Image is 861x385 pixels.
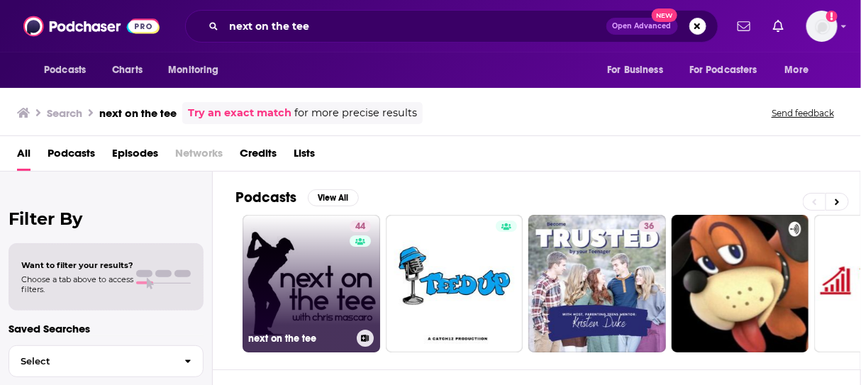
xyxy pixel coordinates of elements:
[826,11,838,22] svg: Add a profile image
[175,142,223,171] span: Networks
[606,18,678,35] button: Open AdvancedNew
[9,357,173,366] span: Select
[112,142,158,171] a: Episodes
[21,274,133,294] span: Choose a tab above to access filters.
[34,57,104,84] button: open menu
[9,208,204,229] h2: Filter By
[294,105,417,121] span: for more precise results
[639,221,660,232] a: 36
[597,57,681,84] button: open menu
[23,13,160,40] img: Podchaser - Follow, Share and Rate Podcasts
[806,11,838,42] img: User Profile
[528,215,666,352] a: 36
[767,14,789,38] a: Show notifications dropdown
[689,60,757,80] span: For Podcasters
[806,11,838,42] span: Logged in as rgertner
[185,10,718,43] div: Search podcasts, credits, & more...
[355,220,365,234] span: 44
[99,106,177,120] h3: next on the tee
[168,60,218,80] span: Monitoring
[294,142,315,171] a: Lists
[243,215,380,352] a: 44next on the tee
[17,142,30,171] a: All
[775,57,827,84] button: open menu
[9,322,204,335] p: Saved Searches
[680,57,778,84] button: open menu
[48,142,95,171] a: Podcasts
[158,57,237,84] button: open menu
[350,221,371,232] a: 44
[645,220,655,234] span: 36
[103,57,151,84] a: Charts
[188,105,291,121] a: Try an exact match
[308,189,359,206] button: View All
[248,333,351,345] h3: next on the tee
[613,23,672,30] span: Open Advanced
[235,189,296,206] h2: Podcasts
[47,106,82,120] h3: Search
[732,14,756,38] a: Show notifications dropdown
[44,60,86,80] span: Podcasts
[240,142,277,171] a: Credits
[235,189,359,206] a: PodcastsView All
[21,260,133,270] span: Want to filter your results?
[112,60,143,80] span: Charts
[9,345,204,377] button: Select
[785,60,809,80] span: More
[652,9,677,22] span: New
[607,60,663,80] span: For Business
[767,107,838,119] button: Send feedback
[224,15,606,38] input: Search podcasts, credits, & more...
[806,11,838,42] button: Show profile menu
